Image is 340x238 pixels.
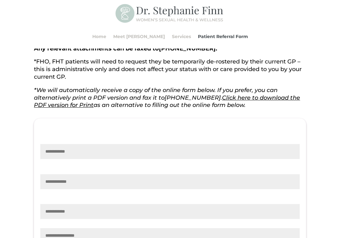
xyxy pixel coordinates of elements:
strong: Referring Physicians, please note: Any relevant attachments can be faxed to . [34,37,217,52]
a: Services [172,24,191,49]
a: Click here to download the PDF version for Print [34,94,300,109]
span: [PHONE_NUMBER] [159,45,216,52]
a: Meet [PERSON_NAME] [113,24,165,49]
span: [PHONE_NUMBER] [165,94,221,101]
a: Patient Referral Form [198,24,248,49]
em: *We will automatically receive a copy of the online form below. If you prefer, you can alternativ... [34,87,300,109]
p: *FHO, FHT patients will need to request they be temporarily de-rostered by their current GP – thi... [34,58,306,86]
a: Home [92,24,106,49]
